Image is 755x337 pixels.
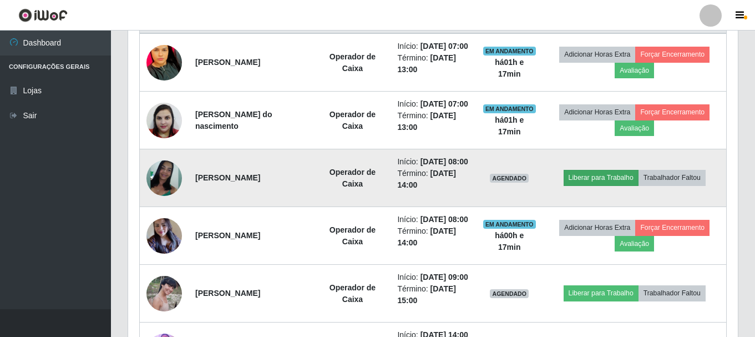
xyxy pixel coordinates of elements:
img: 1751683294732.jpeg [146,24,182,101]
button: Forçar Encerramento [635,220,710,235]
time: [DATE] 09:00 [420,273,468,281]
time: [DATE] 08:00 [420,215,468,224]
button: Forçar Encerramento [635,104,710,120]
strong: há 01 h e 17 min [495,58,524,78]
img: 1617198337870.jpeg [146,276,182,311]
span: EM ANDAMENTO [483,104,536,113]
strong: há 00 h e 17 min [495,231,524,252]
li: Término: [397,52,469,76]
strong: [PERSON_NAME] [195,58,260,67]
strong: Operador de Caixa [330,283,376,304]
li: Início: [397,156,469,168]
span: AGENDADO [490,289,529,298]
strong: Operador de Caixa [330,52,376,73]
time: [DATE] 07:00 [420,99,468,108]
img: 1711331188761.jpeg [146,212,182,259]
strong: [PERSON_NAME] [195,231,260,240]
strong: Operador de Caixa [330,225,376,246]
button: Avaliação [615,236,654,252]
li: Início: [397,271,469,283]
span: EM ANDAMENTO [483,220,536,229]
span: EM ANDAMENTO [483,47,536,56]
time: [DATE] 07:00 [420,42,468,51]
strong: Operador de Caixa [330,110,376,130]
li: Início: [397,41,469,52]
li: Término: [397,168,469,191]
li: Término: [397,225,469,249]
strong: [PERSON_NAME] [195,173,260,182]
img: 1618873875814.jpeg [146,160,182,196]
li: Término: [397,283,469,306]
strong: [PERSON_NAME] [195,289,260,298]
span: AGENDADO [490,174,529,183]
img: 1682003136750.jpeg [146,97,182,144]
button: Adicionar Horas Extra [559,220,635,235]
strong: há 01 h e 17 min [495,115,524,136]
button: Adicionar Horas Extra [559,47,635,62]
button: Avaliação [615,63,654,78]
button: Forçar Encerramento [635,47,710,62]
li: Início: [397,98,469,110]
li: Início: [397,214,469,225]
img: CoreUI Logo [18,8,68,22]
time: [DATE] 08:00 [420,157,468,166]
strong: Operador de Caixa [330,168,376,188]
button: Liberar para Trabalho [564,285,639,301]
button: Liberar para Trabalho [564,170,639,185]
button: Adicionar Horas Extra [559,104,635,120]
strong: [PERSON_NAME] do nascimento [195,110,272,130]
li: Término: [397,110,469,133]
button: Trabalhador Faltou [639,170,706,185]
button: Trabalhador Faltou [639,285,706,301]
button: Avaliação [615,120,654,136]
